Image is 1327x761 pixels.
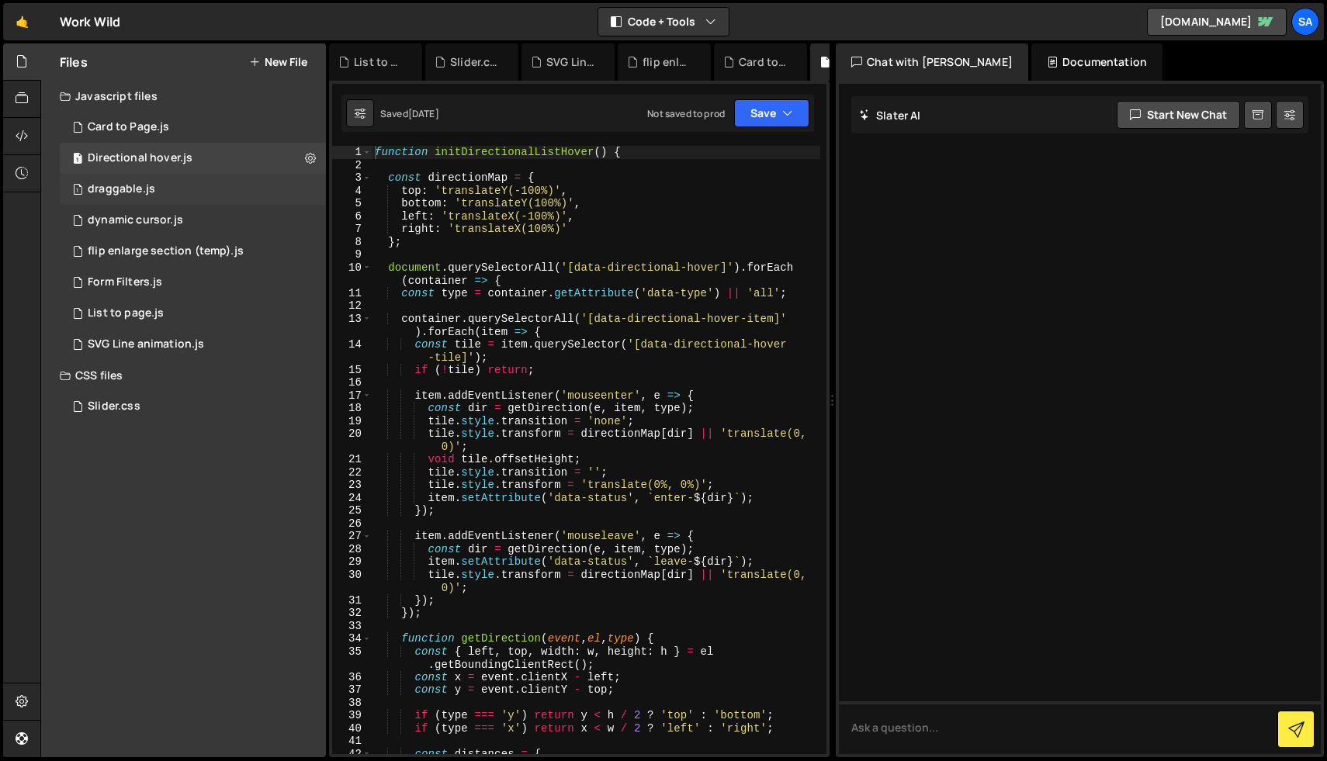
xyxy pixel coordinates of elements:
div: 39 [332,709,372,722]
div: Form Filters.js [88,275,162,289]
div: 27 [332,530,372,543]
button: Save [734,99,809,127]
div: 16 [332,376,372,389]
h2: Slater AI [859,108,921,123]
div: 11 [332,287,372,300]
span: 1 [73,154,82,166]
div: 34 [332,632,372,645]
div: 8 [332,236,372,249]
div: 17 [332,389,372,403]
div: 20 [332,427,372,453]
span: 1 [73,185,82,197]
div: 28 [332,543,372,556]
div: flip enlarge section (temp).js [60,236,326,267]
button: Code + Tools [598,8,729,36]
div: 16508/46211.css [60,391,326,422]
div: 36 [332,671,372,684]
a: Sa [1291,8,1319,36]
div: 19 [332,415,372,428]
div: 16508/45374.js [60,143,326,174]
div: Saved [380,107,439,120]
div: 26 [332,517,372,531]
div: 9 [332,248,372,261]
div: 15 [332,364,372,377]
div: Directional hover.js [88,151,192,165]
div: 33 [332,620,372,633]
div: 40 [332,722,372,735]
div: SVG Line animation.js [88,337,204,351]
div: 18 [332,402,372,415]
div: Work Wild [60,12,120,31]
div: 21 [332,453,372,466]
a: [DOMAIN_NAME] [1147,8,1287,36]
div: 30 [332,569,372,594]
div: 10 [332,261,372,287]
div: dynamic cursor.js [88,213,183,227]
div: 1 [332,146,372,159]
div: 32 [332,607,372,620]
div: 16508/45375.js [60,174,326,205]
div: [DATE] [408,107,439,120]
div: Card to Page.js [88,120,169,134]
div: CSS files [41,360,326,391]
div: 22 [332,466,372,479]
div: 12 [332,299,372,313]
div: flip enlarge section (temp).js [88,244,244,258]
div: 16508/44799.js [60,267,326,298]
div: 2 [332,159,372,172]
a: 🤙 [3,3,41,40]
div: Slider.css [450,54,500,70]
div: 5 [332,197,372,210]
div: 16508/46297.js [60,298,326,329]
div: 41 [332,735,372,748]
div: Javascript files [41,81,326,112]
div: 24 [332,492,372,505]
div: 35 [332,645,372,671]
div: 13 [332,313,372,338]
div: Not saved to prod [647,107,725,120]
div: 23 [332,479,372,492]
div: Chat with [PERSON_NAME] [836,43,1028,81]
div: Documentation [1031,43,1162,81]
div: Card to Page.js [739,54,788,70]
div: 4 [332,185,372,198]
div: draggable.js [88,182,155,196]
div: 38 [332,697,372,710]
div: List to page.js [354,54,404,70]
div: 14 [332,338,372,364]
div: 16508/45377.js [60,112,326,143]
div: Slider.css [88,400,140,413]
div: 6 [332,210,372,223]
div: 25 [332,504,372,517]
div: SVG Line animation.js [546,54,596,70]
div: 37 [332,683,372,697]
div: List to page.js [88,306,164,320]
div: 31 [332,594,372,607]
div: 42 [332,748,372,761]
div: flip enlarge section (temp).js [643,54,692,70]
button: Start new chat [1117,101,1240,129]
h2: Files [60,54,88,71]
div: 3 [332,171,372,185]
div: 29 [332,555,372,569]
div: 16508/45376.js [60,205,326,236]
button: New File [249,56,307,68]
div: 16508/45807.js [60,329,326,360]
div: 7 [332,223,372,236]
